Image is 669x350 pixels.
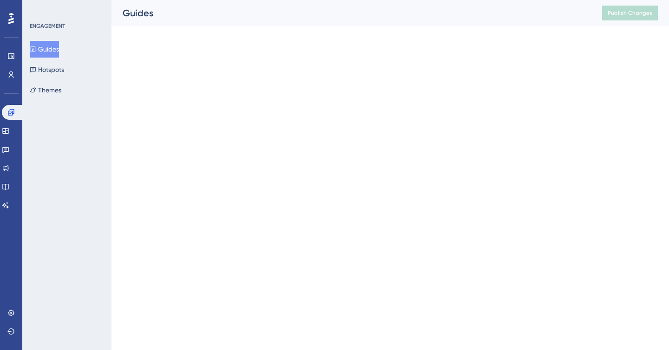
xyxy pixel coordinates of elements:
button: Publish Changes [602,6,658,20]
div: ENGAGEMENT [30,22,65,30]
span: Publish Changes [608,9,652,17]
button: Themes [30,82,61,98]
button: Guides [30,41,59,58]
button: Hotspots [30,61,64,78]
div: Guides [123,6,579,19]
